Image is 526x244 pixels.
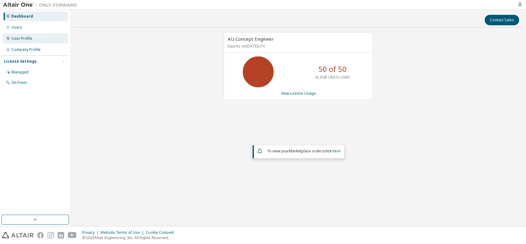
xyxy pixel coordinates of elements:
img: youtube.svg [68,232,77,238]
a: here [332,148,340,154]
div: License Settings [4,59,37,64]
div: User Profile [11,36,32,41]
div: Dashboard [11,14,33,19]
div: Website Terms of Use [100,230,146,235]
p: 50 of 50 [318,64,347,74]
div: On Prem [11,80,27,85]
p: Expires on [DATE] UTC [228,43,368,49]
a: View License Usage [281,91,316,96]
img: facebook.svg [37,232,44,238]
div: Privacy [82,230,100,235]
p: © 2025 Altair Engineering, Inc. All Rights Reserved. [82,235,177,240]
div: Users [11,25,22,30]
img: Altair One [3,2,80,8]
span: AU Concept Engineer [228,36,274,42]
img: linkedin.svg [58,232,64,238]
span: To view your click [267,148,340,154]
img: altair_logo.svg [2,232,34,238]
div: Cookie Consent [146,230,177,235]
img: instagram.svg [47,232,54,238]
div: Company Profile [11,47,41,52]
div: Managed [11,70,28,75]
button: Contact Sales [485,15,519,25]
p: ALTAIR UNITS USED [315,75,350,80]
em: Marketplace orders [289,148,324,154]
